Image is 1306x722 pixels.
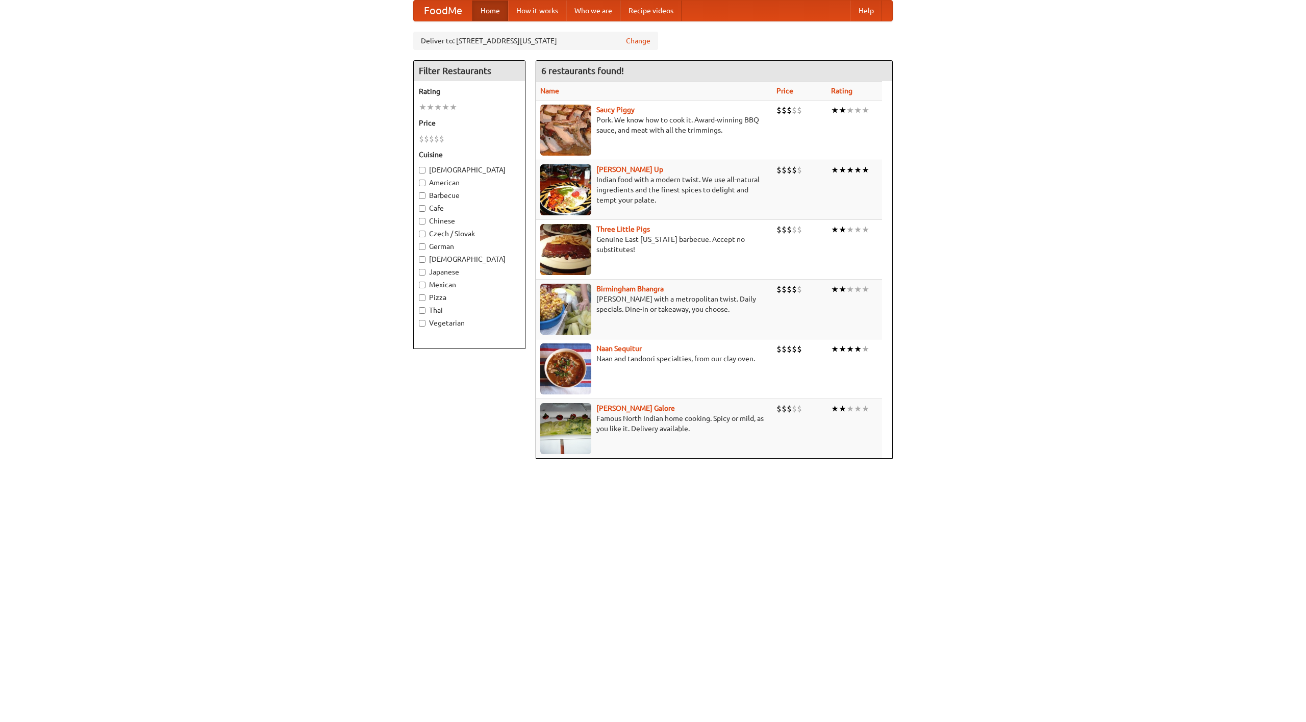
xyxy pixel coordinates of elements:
[776,224,782,235] li: $
[419,165,520,175] label: [DEMOGRAPHIC_DATA]
[424,133,429,144] li: $
[419,178,520,188] label: American
[854,343,862,355] li: ★
[776,105,782,116] li: $
[419,86,520,96] h5: Rating
[414,61,525,81] h4: Filter Restaurants
[540,105,591,156] img: saucy.jpg
[449,102,457,113] li: ★
[419,133,424,144] li: $
[419,294,425,301] input: Pizza
[846,105,854,116] li: ★
[419,254,520,264] label: [DEMOGRAPHIC_DATA]
[850,1,882,21] a: Help
[596,285,664,293] a: Birmingham Bhangra
[792,224,797,235] li: $
[540,87,559,95] a: Name
[846,224,854,235] li: ★
[626,36,650,46] a: Change
[508,1,566,21] a: How it works
[419,218,425,225] input: Chinese
[782,105,787,116] li: $
[776,284,782,295] li: $
[419,318,520,328] label: Vegetarian
[419,280,520,290] label: Mexican
[429,133,434,144] li: $
[831,105,839,116] li: ★
[419,216,520,226] label: Chinese
[782,403,787,414] li: $
[419,292,520,303] label: Pizza
[540,224,591,275] img: littlepigs.jpg
[419,243,425,250] input: German
[540,413,768,434] p: Famous North Indian home cooking. Spicy or mild, as you like it. Delivery available.
[792,403,797,414] li: $
[540,403,591,454] img: currygalore.jpg
[540,354,768,364] p: Naan and tandoori specialties, from our clay oven.
[831,87,852,95] a: Rating
[792,164,797,176] li: $
[846,284,854,295] li: ★
[541,66,624,76] ng-pluralize: 6 restaurants found!
[831,403,839,414] li: ★
[434,133,439,144] li: $
[831,343,839,355] li: ★
[419,118,520,128] h5: Price
[787,105,792,116] li: $
[862,343,869,355] li: ★
[787,343,792,355] li: $
[839,224,846,235] li: ★
[419,282,425,288] input: Mexican
[862,164,869,176] li: ★
[596,165,663,173] a: [PERSON_NAME] Up
[792,105,797,116] li: $
[426,102,434,113] li: ★
[540,284,591,335] img: bhangra.jpg
[776,164,782,176] li: $
[846,164,854,176] li: ★
[797,343,802,355] li: $
[419,256,425,263] input: [DEMOGRAPHIC_DATA]
[540,175,768,205] p: Indian food with a modern twist. We use all-natural ingredients and the finest spices to delight ...
[862,284,869,295] li: ★
[439,133,444,144] li: $
[846,343,854,355] li: ★
[776,87,793,95] a: Price
[419,203,520,213] label: Cafe
[862,105,869,116] li: ★
[419,305,520,315] label: Thai
[413,32,658,50] div: Deliver to: [STREET_ADDRESS][US_STATE]
[862,403,869,414] li: ★
[787,224,792,235] li: $
[419,150,520,160] h5: Cuisine
[540,164,591,215] img: curryup.jpg
[776,403,782,414] li: $
[782,224,787,235] li: $
[596,106,635,114] a: Saucy Piggy
[797,403,802,414] li: $
[797,105,802,116] li: $
[831,164,839,176] li: ★
[540,234,768,255] p: Genuine East [US_STATE] barbecue. Accept no substitutes!
[596,225,650,233] a: Three Little Pigs
[419,269,425,276] input: Japanese
[854,403,862,414] li: ★
[782,164,787,176] li: $
[792,284,797,295] li: $
[846,403,854,414] li: ★
[797,164,802,176] li: $
[839,284,846,295] li: ★
[782,343,787,355] li: $
[596,344,642,353] b: Naan Sequitur
[566,1,620,21] a: Who we are
[854,164,862,176] li: ★
[540,343,591,394] img: naansequitur.jpg
[839,164,846,176] li: ★
[419,205,425,212] input: Cafe
[434,102,442,113] li: ★
[419,190,520,201] label: Barbecue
